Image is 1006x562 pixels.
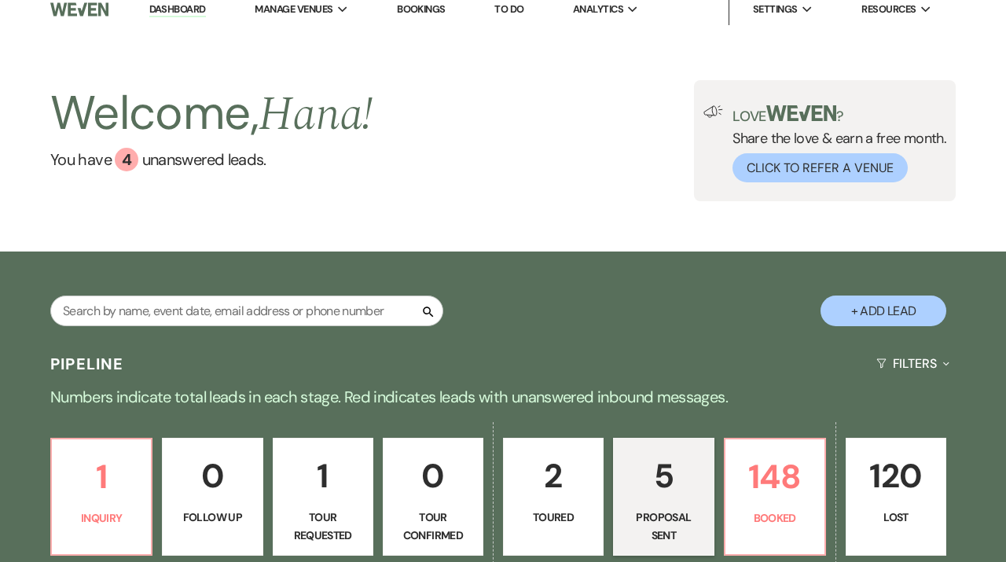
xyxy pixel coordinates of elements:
[735,509,815,527] p: Booked
[766,105,836,121] img: weven-logo-green.svg
[61,450,141,503] p: 1
[513,509,593,526] p: Toured
[50,438,152,556] a: 1Inquiry
[283,450,363,502] p: 1
[732,153,908,182] button: Click to Refer a Venue
[503,438,604,556] a: 2Toured
[753,2,798,17] span: Settings
[50,296,443,326] input: Search by name, event date, email address or phone number
[50,353,124,375] h3: Pipeline
[393,450,473,502] p: 0
[723,105,946,182] div: Share the love & earn a free month.
[50,148,373,171] a: You have 4 unanswered leads.
[846,438,946,556] a: 120Lost
[856,509,936,526] p: Lost
[255,2,332,17] span: Manage Venues
[61,509,141,527] p: Inquiry
[870,343,956,384] button: Filters
[273,438,373,556] a: 1Tour Requested
[50,80,373,148] h2: Welcome,
[149,2,206,17] a: Dashboard
[623,509,703,544] p: Proposal Sent
[283,509,363,544] p: Tour Requested
[513,450,593,502] p: 2
[397,2,446,16] a: Bookings
[623,450,703,502] p: 5
[724,438,826,556] a: 148Booked
[172,509,252,526] p: Follow Up
[259,79,373,151] span: Hana !
[735,450,815,503] p: 148
[573,2,623,17] span: Analytics
[703,105,723,118] img: loud-speaker-illustration.svg
[613,438,714,556] a: 5Proposal Sent
[856,450,936,502] p: 120
[393,509,473,544] p: Tour Confirmed
[821,296,946,326] button: + Add Lead
[861,2,916,17] span: Resources
[162,438,263,556] a: 0Follow Up
[732,105,946,123] p: Love ?
[172,450,252,502] p: 0
[494,2,523,16] a: To Do
[383,438,483,556] a: 0Tour Confirmed
[115,148,138,171] div: 4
